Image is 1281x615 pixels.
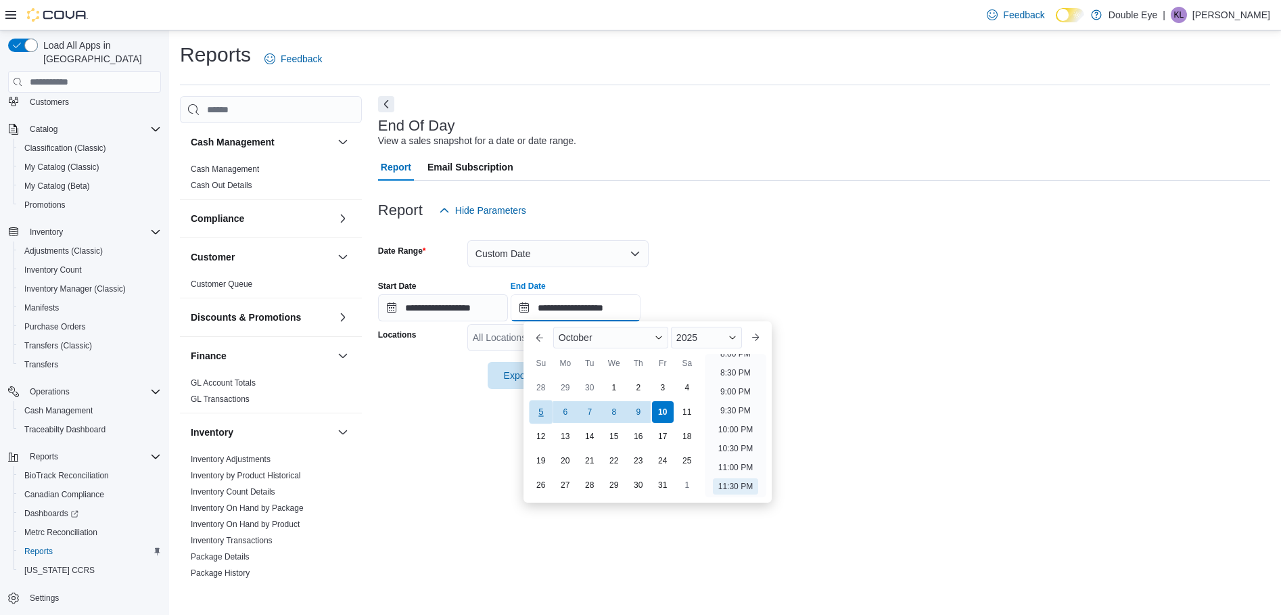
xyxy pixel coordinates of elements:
[191,250,332,264] button: Customer
[19,262,161,278] span: Inventory Count
[19,140,161,156] span: Classification (Classic)
[191,394,250,405] span: GL Transactions
[652,352,674,374] div: Fr
[191,378,256,388] span: GL Account Totals
[427,154,513,181] span: Email Subscription
[191,426,332,439] button: Inventory
[715,403,756,419] li: 9:30 PM
[19,281,131,297] a: Inventory Manager (Classic)
[467,240,649,267] button: Custom Date
[14,139,166,158] button: Classification (Classic)
[529,327,551,348] button: Previous Month
[19,159,105,175] a: My Catalog (Classic)
[579,352,601,374] div: Tu
[24,340,92,351] span: Transfers (Classic)
[496,362,555,389] span: Export
[14,158,166,177] button: My Catalog (Classic)
[24,508,78,519] span: Dashboards
[19,319,161,335] span: Purchase Orders
[281,52,322,66] span: Feedback
[378,281,417,292] label: Start Date
[19,543,58,560] a: Reports
[603,377,625,398] div: day-1
[1174,7,1184,23] span: KL
[30,227,63,237] span: Inventory
[434,197,532,224] button: Hide Parameters
[713,422,758,438] li: 10:00 PM
[191,180,252,191] span: Cash Out Details
[19,562,161,578] span: Washington CCRS
[24,246,103,256] span: Adjustments (Classic)
[24,489,104,500] span: Canadian Compliance
[24,384,75,400] button: Operations
[19,197,71,213] a: Promotions
[488,362,563,389] button: Export
[259,45,327,72] a: Feedback
[14,504,166,523] a: Dashboards
[652,426,674,447] div: day-17
[3,447,166,466] button: Reports
[19,422,111,438] a: Traceabilty Dashboard
[579,426,601,447] div: day-14
[191,135,275,149] h3: Cash Management
[378,96,394,112] button: Next
[191,212,332,225] button: Compliance
[676,450,698,472] div: day-25
[24,121,161,137] span: Catalog
[19,422,161,438] span: Traceabilty Dashboard
[191,536,273,545] a: Inventory Transactions
[30,386,70,397] span: Operations
[652,474,674,496] div: day-31
[628,426,649,447] div: day-16
[715,365,756,381] li: 8:30 PM
[530,377,552,398] div: day-28
[191,135,332,149] button: Cash Management
[180,41,251,68] h1: Reports
[603,450,625,472] div: day-22
[381,154,411,181] span: Report
[19,403,98,419] a: Cash Management
[579,450,601,472] div: day-21
[14,466,166,485] button: BioTrack Reconciliation
[24,424,106,435] span: Traceabilty Dashboard
[191,250,235,264] h3: Customer
[191,164,259,175] span: Cash Management
[603,474,625,496] div: day-29
[24,590,64,606] a: Settings
[3,382,166,401] button: Operations
[1056,8,1084,22] input: Dark Mode
[713,478,758,495] li: 11:30 PM
[24,384,161,400] span: Operations
[19,338,161,354] span: Transfers (Classic)
[191,487,275,497] a: Inventory Count Details
[1171,7,1187,23] div: Kevin Lopez
[555,352,576,374] div: Mo
[24,224,68,240] button: Inventory
[603,401,625,423] div: day-8
[24,470,109,481] span: BioTrack Reconciliation
[30,593,59,603] span: Settings
[191,471,301,480] a: Inventory by Product Historical
[27,8,88,22] img: Cova
[14,260,166,279] button: Inventory Count
[191,552,250,562] a: Package Details
[191,349,227,363] h3: Finance
[530,426,552,447] div: day-12
[24,162,99,173] span: My Catalog (Classic)
[180,161,362,199] div: Cash Management
[14,355,166,374] button: Transfers
[671,327,742,348] div: Button. Open the year selector. 2025 is currently selected.
[652,401,674,423] div: day-10
[628,352,649,374] div: Th
[24,321,86,332] span: Purchase Orders
[1003,8,1044,22] span: Feedback
[19,486,161,503] span: Canadian Compliance
[579,401,601,423] div: day-7
[335,134,351,150] button: Cash Management
[191,311,332,324] button: Discounts & Promotions
[19,243,161,259] span: Adjustments (Classic)
[530,474,552,496] div: day-26
[14,401,166,420] button: Cash Management
[14,317,166,336] button: Purchase Orders
[14,242,166,260] button: Adjustments (Classic)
